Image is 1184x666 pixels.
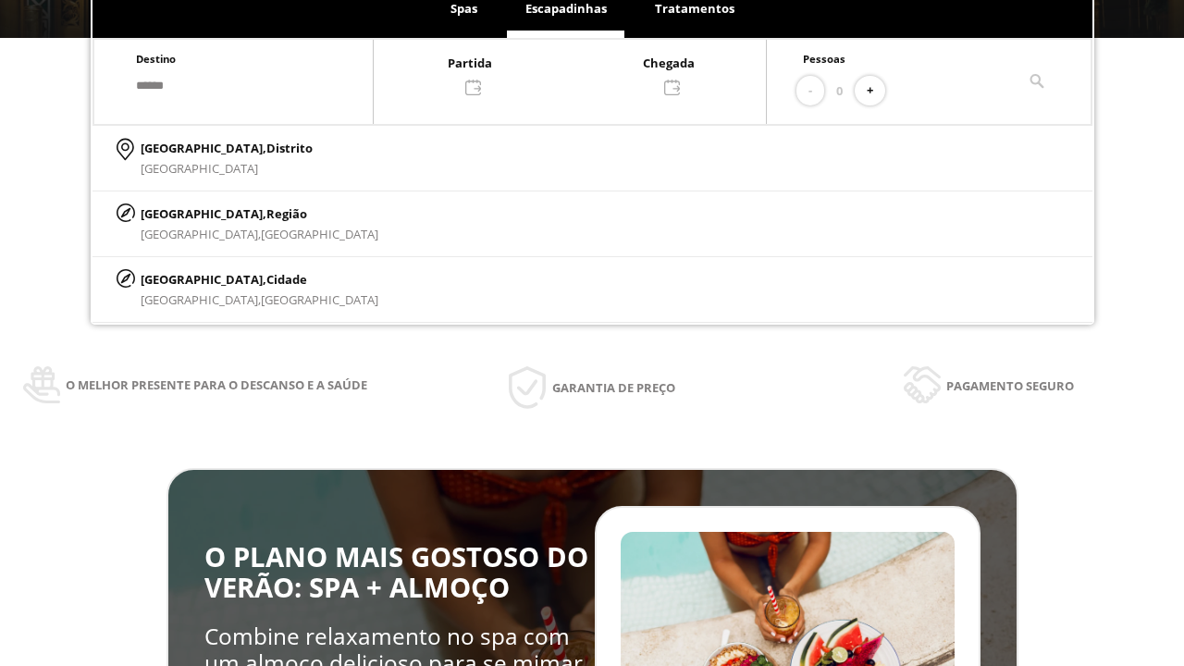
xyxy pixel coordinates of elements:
[855,76,885,106] button: +
[803,52,845,66] span: Pessoas
[266,140,313,156] span: Distrito
[141,226,261,242] span: [GEOGRAPHIC_DATA],
[796,76,824,106] button: -
[204,538,588,606] span: O PLANO MAIS GOSTOSO DO VERÃO: SPA + ALMOÇO
[266,271,307,288] span: Cidade
[66,375,367,395] span: O melhor presente para o descanso e a saúde
[261,291,378,308] span: [GEOGRAPHIC_DATA]
[141,160,258,177] span: [GEOGRAPHIC_DATA]
[261,226,378,242] span: [GEOGRAPHIC_DATA]
[141,291,261,308] span: [GEOGRAPHIC_DATA],
[946,376,1074,396] span: Pagamento seguro
[141,138,313,158] p: [GEOGRAPHIC_DATA],
[266,205,307,222] span: Região
[552,377,675,398] span: Garantia de preço
[136,52,176,66] span: Destino
[141,269,378,290] p: [GEOGRAPHIC_DATA],
[141,203,378,224] p: [GEOGRAPHIC_DATA],
[836,80,843,101] span: 0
